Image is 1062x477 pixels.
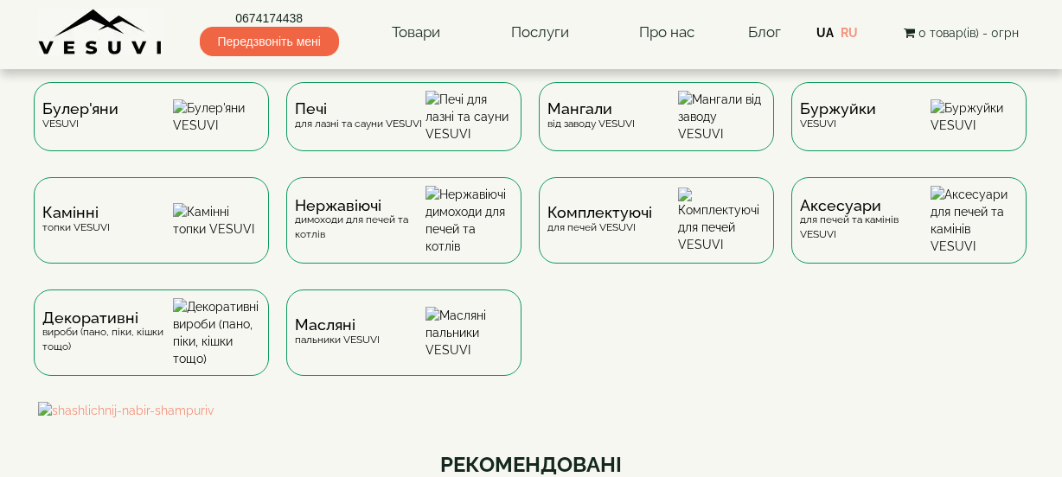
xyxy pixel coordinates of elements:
[200,27,339,56] span: Передзвоніть мені
[173,99,260,134] img: Булер'яни VESUVI
[899,23,1024,42] button: 0 товар(ів) - 0грн
[278,177,530,289] a: Нержавіючідимоходи для печей та котлів Нержавіючі димоходи для печей та котлів
[42,206,110,219] span: Камінні
[783,177,1035,289] a: Аксесуаридля печей та камінів VESUVI Аксесуари для печей та камінів VESUVI
[622,13,712,53] a: Про нас
[425,186,513,255] img: Нержавіючі димоходи для печей та котлів
[173,298,260,367] img: Декоративні вироби (пано, піки, кішки тощо)
[530,82,783,177] a: Мангаливід заводу VESUVI Мангали від заводу VESUVI
[918,26,1019,40] span: 0 товар(ів) - 0грн
[25,289,278,402] a: Декоративнівироби (пано, піки, кішки тощо) Декоративні вироби (пано, піки, кішки тощо)
[25,177,278,289] a: Каміннітопки VESUVI Камінні топки VESUVI
[295,318,380,332] span: Масляні
[678,91,765,143] img: Мангали від заводу VESUVI
[38,9,163,56] img: Завод VESUVI
[425,307,513,359] img: Масляні пальники VESUVI
[295,102,422,130] div: для лазні та сауни VESUVI
[42,206,110,234] div: топки VESUVI
[783,82,1035,177] a: БуржуйкиVESUVI Буржуйки VESUVI
[42,311,173,325] span: Декоративні
[800,102,876,130] div: VESUVI
[42,102,118,130] div: VESUVI
[547,102,635,116] span: Мангали
[295,102,422,116] span: Печі
[374,13,457,53] a: Товари
[530,177,783,289] a: Комплектуючідля печей VESUVI Комплектуючі для печей VESUVI
[678,188,765,253] img: Комплектуючі для печей VESUVI
[42,311,173,354] div: вироби (пано, піки, кішки тощо)
[278,82,530,177] a: Печідля лазні та сауни VESUVI Печі для лазні та сауни VESUVI
[295,318,380,347] div: пальники VESUVI
[547,102,635,130] div: від заводу VESUVI
[931,99,1018,134] img: Буржуйки VESUVI
[295,199,425,213] span: Нержавіючі
[547,206,652,219] span: Комплектуючі
[42,102,118,116] span: Булер'яни
[278,289,530,402] a: Масляніпальники VESUVI Масляні пальники VESUVI
[295,199,425,242] div: димоходи для печей та котлів
[841,26,858,40] a: RU
[494,13,586,53] a: Послуги
[25,82,278,177] a: Булер'яниVESUVI Булер'яни VESUVI
[931,186,1018,255] img: Аксесуари для печей та камінів VESUVI
[748,23,781,41] a: Блог
[38,402,1024,419] img: shashlichnij-nabir-shampuriv
[173,203,260,238] img: Камінні топки VESUVI
[800,199,931,213] span: Аксесуари
[425,91,513,143] img: Печі для лазні та сауни VESUVI
[800,199,931,242] div: для печей та камінів VESUVI
[800,102,876,116] span: Буржуйки
[547,206,652,234] div: для печей VESUVI
[200,10,339,27] a: 0674174438
[816,26,834,40] a: UA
